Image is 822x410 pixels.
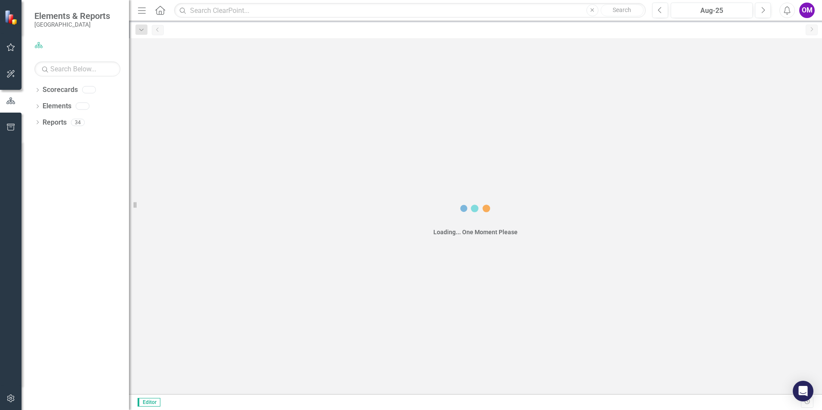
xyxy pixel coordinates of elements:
span: Search [613,6,631,13]
button: Aug-25 [671,3,753,18]
a: Reports [43,118,67,128]
div: Open Intercom Messenger [793,381,813,401]
small: [GEOGRAPHIC_DATA] [34,21,110,28]
input: Search Below... [34,61,120,76]
a: Scorecards [43,85,78,95]
div: 34 [71,119,85,126]
button: Search [601,4,644,16]
span: Editor [138,398,160,407]
div: Aug-25 [674,6,750,16]
a: Elements [43,101,71,111]
input: Search ClearPoint... [174,3,646,18]
div: Loading... One Moment Please [433,228,518,236]
button: OM [799,3,815,18]
img: ClearPoint Strategy [4,9,19,24]
span: Elements & Reports [34,11,110,21]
